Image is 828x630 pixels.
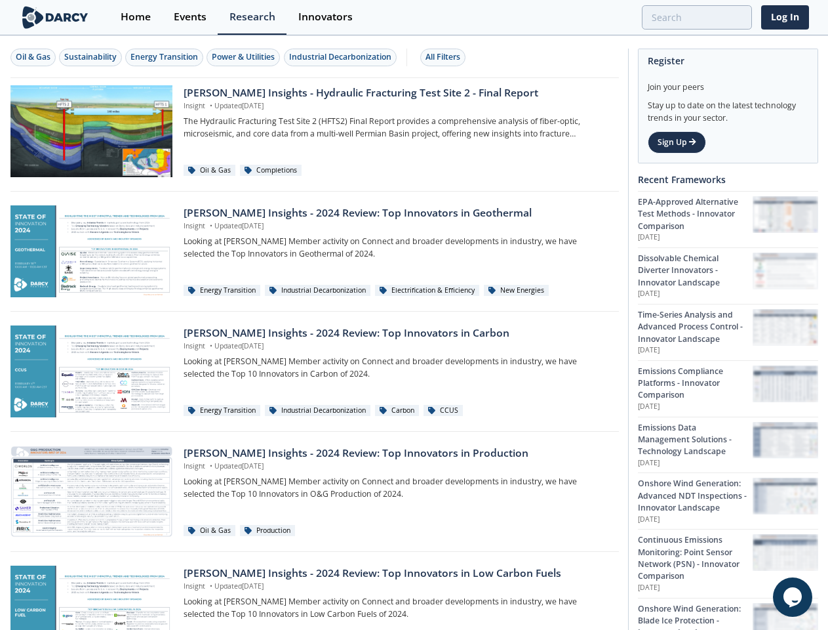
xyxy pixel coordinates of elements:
[648,131,706,154] a: Sign Up
[184,446,609,461] div: [PERSON_NAME] Insights - 2024 Review: Top Innovators in Production
[638,478,753,514] div: Onshore Wind Generation: Advanced NDT Inspections - Innovator Landscape
[375,285,479,297] div: Electrification & Efficiency
[638,247,818,304] a: Dissolvable Chemical Diverter Innovators - Innovator Landscape [DATE] Dissolvable Chemical Divert...
[638,360,818,417] a: Emissions Compliance Platforms - Innovator Comparison [DATE] Emissions Compliance Platforms - Inn...
[184,356,609,380] p: Looking at [PERSON_NAME] Member activity on Connect and broader developments in industry, we have...
[773,577,815,617] iframe: chat widget
[298,12,353,22] div: Innovators
[424,405,463,417] div: CCUS
[648,49,808,72] div: Register
[638,289,753,299] p: [DATE]
[648,93,808,124] div: Stay up to date on the latest technology trends in your sector.
[184,525,235,537] div: Oil & Gas
[638,309,753,345] div: Time-Series Analysis and Advanced Process Control - Innovator Landscape
[638,472,818,529] a: Onshore Wind Generation: Advanced NDT Inspections - Innovator Landscape [DATE] Onshore Wind Gener...
[10,85,619,177] a: Darcy Insights - Hydraulic Fracturing Test Site 2 - Final Report preview [PERSON_NAME] Insights -...
[638,417,818,473] a: Emissions Data Management Solutions - Technology Landscape [DATE] Emissions Data Management Solut...
[184,85,609,101] div: [PERSON_NAME] Insights - Hydraulic Fracturing Test Site 2 - Final Report
[207,461,214,471] span: •
[10,49,56,66] button: Oil & Gas
[284,49,397,66] button: Industrial Decarbonization
[184,115,609,140] p: The Hydraulic Fracturing Test Site 2 (HFTS2) Final Report provides a comprehensive analysis of fi...
[212,51,275,63] div: Power & Utilities
[184,596,609,620] p: Looking at [PERSON_NAME] Member activity on Connect and broader developments in industry, we have...
[184,566,609,581] div: [PERSON_NAME] Insights - 2024 Review: Top Innovators in Low Carbon Fuels
[638,191,818,247] a: EPA-Approved Alternative Test Methods - Innovator Comparison [DATE] EPA-Approved Alternative Test...
[207,49,280,66] button: Power & Utilities
[184,101,609,112] p: Insight Updated [DATE]
[638,196,753,232] div: EPA-Approved Alternative Test Methods - Innovator Comparison
[420,49,465,66] button: All Filters
[375,405,419,417] div: Carbon
[648,72,808,93] div: Join your peers
[184,461,609,472] p: Insight Updated [DATE]
[10,205,619,297] a: Darcy Insights - 2024 Review: Top Innovators in Geothermal preview [PERSON_NAME] Insights - 2024 ...
[761,5,809,30] a: Log In
[130,51,198,63] div: Energy Transition
[638,345,753,356] p: [DATE]
[184,221,609,232] p: Insight Updated [DATE]
[184,405,260,417] div: Energy Transition
[265,405,370,417] div: Industrial Decarbonization
[289,51,391,63] div: Industrial Decarbonization
[184,285,260,297] div: Energy Transition
[184,325,609,341] div: [PERSON_NAME] Insights - 2024 Review: Top Innovators in Carbon
[16,51,50,63] div: Oil & Gas
[229,12,275,22] div: Research
[638,458,753,469] p: [DATE]
[638,366,753,402] div: Emissions Compliance Platforms - Innovator Comparison
[207,221,214,230] span: •
[10,446,619,537] a: Darcy Insights - 2024 Review: Top Innovators in Production preview [PERSON_NAME] Insights - 2024 ...
[184,581,609,592] p: Insight Updated [DATE]
[638,168,818,191] div: Recent Frameworks
[207,341,214,350] span: •
[638,304,818,360] a: Time-Series Analysis and Advanced Process Control - Innovator Landscape [DATE] Time-Series Analys...
[121,12,151,22] div: Home
[425,51,460,63] div: All Filters
[638,583,753,593] p: [DATE]
[638,253,753,289] div: Dissolvable Chemical Diverter Innovators - Innovator Landscape
[638,232,753,243] p: [DATE]
[638,402,753,412] p: [DATE]
[265,285,370,297] div: Industrial Decarbonization
[174,12,207,22] div: Events
[638,529,818,597] a: Continuous Emissions Monitoring: Point Sensor Network (PSN) - Innovator Comparison [DATE] Continu...
[125,49,203,66] button: Energy Transition
[638,422,753,458] div: Emissions Data Management Solutions - Technology Landscape
[184,341,609,352] p: Insight Updated [DATE]
[207,101,214,110] span: •
[64,51,117,63] div: Sustainability
[642,5,752,30] input: Advanced Search
[638,534,753,583] div: Continuous Emissions Monitoring: Point Sensor Network (PSN) - Innovator Comparison
[184,205,609,221] div: [PERSON_NAME] Insights - 2024 Review: Top Innovators in Geothermal
[240,165,302,177] div: Completions
[184,165,235,177] div: Oil & Gas
[240,525,295,537] div: Production
[20,6,91,29] img: logo-wide.svg
[59,49,122,66] button: Sustainability
[484,285,549,297] div: New Energies
[184,476,609,500] p: Looking at [PERSON_NAME] Member activity on Connect and broader developments in industry, we have...
[184,236,609,260] p: Looking at [PERSON_NAME] Member activity on Connect and broader developments in industry, we have...
[638,514,753,525] p: [DATE]
[10,325,619,417] a: Darcy Insights - 2024 Review: Top Innovators in Carbon preview [PERSON_NAME] Insights - 2024 Revi...
[207,581,214,591] span: •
